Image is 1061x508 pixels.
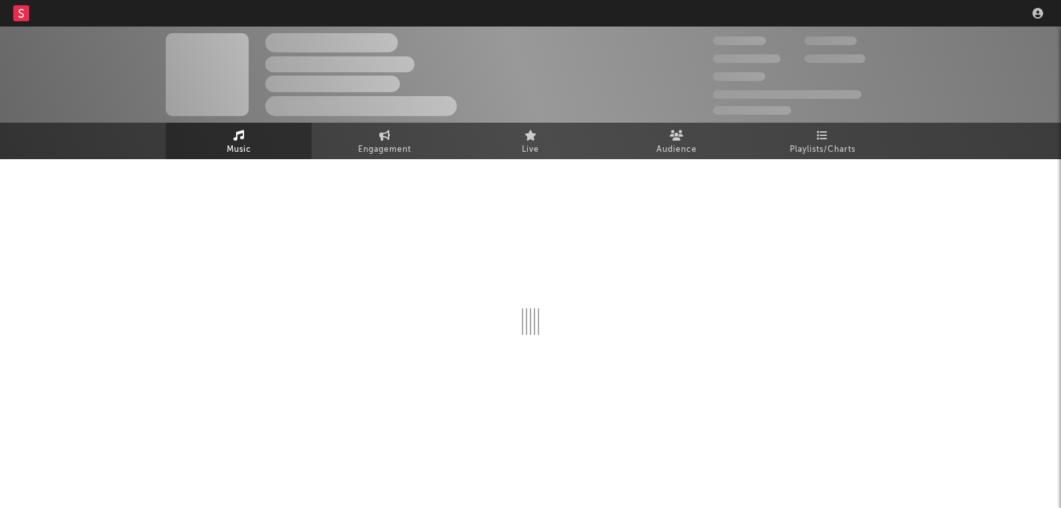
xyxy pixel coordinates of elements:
a: Music [166,123,312,159]
a: Live [458,123,603,159]
span: 1,000,000 [804,54,865,63]
span: 100,000 [713,72,765,81]
span: Live [522,142,539,158]
span: Playlists/Charts [790,142,855,158]
a: Playlists/Charts [749,123,895,159]
span: 300,000 [713,36,766,45]
a: Audience [603,123,749,159]
span: Music [227,142,251,158]
span: Audience [656,142,697,158]
span: 50,000,000 Monthly Listeners [713,90,861,99]
span: 100,000 [804,36,857,45]
span: Jump Score: 85.0 [713,106,791,115]
a: Engagement [312,123,458,159]
span: Engagement [358,142,411,158]
span: 50,000,000 [713,54,780,63]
